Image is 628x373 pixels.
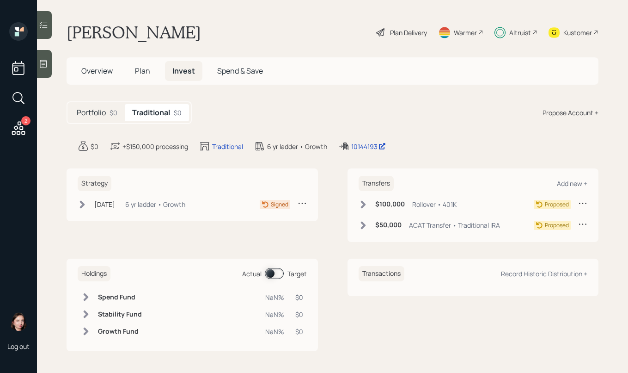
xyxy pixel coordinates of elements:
div: Proposed [545,221,569,230]
div: Target [287,269,307,279]
div: Plan Delivery [390,28,427,37]
h5: Portfolio [77,108,106,117]
span: Spend & Save [217,66,263,76]
h6: Transactions [359,266,404,281]
div: Traditional [212,142,243,151]
div: Altruist [509,28,531,37]
div: $0 [295,327,303,336]
div: +$150,000 processing [122,142,188,151]
h6: $100,000 [375,200,405,208]
div: Log out [7,342,30,351]
h5: Traditional [132,108,170,117]
div: $0 [91,142,98,151]
h6: Strategy [78,176,111,191]
div: 2 [21,116,30,125]
div: Kustomer [563,28,592,37]
h6: Spend Fund [98,293,142,301]
div: $0 [174,108,182,118]
div: 6 yr ladder • Growth [125,199,185,209]
h6: Holdings [78,266,110,281]
div: NaN% [265,292,284,302]
span: Overview [81,66,113,76]
h6: Growth Fund [98,328,142,336]
div: ACAT Transfer • Traditional IRA [409,220,500,230]
div: Warmer [454,28,477,37]
span: Plan [135,66,150,76]
div: $0 [295,292,303,302]
img: aleksandra-headshot.png [9,312,28,331]
h6: Transfers [359,176,394,191]
div: Record Historic Distribution + [501,269,587,278]
div: Actual [242,269,262,279]
div: 6 yr ladder • Growth [267,142,327,151]
span: Invest [172,66,195,76]
h1: [PERSON_NAME] [67,22,201,43]
div: Proposed [545,200,569,209]
div: [DATE] [94,199,115,209]
h6: $50,000 [375,221,402,229]
div: Propose Account + [543,108,598,118]
div: NaN% [265,310,284,319]
div: $0 [295,310,303,319]
div: Add new + [557,179,587,188]
div: $0 [110,108,117,118]
div: Rollover • 401K [412,199,457,209]
div: Signed [271,200,288,209]
div: 10144193 [351,142,386,151]
div: NaN% [265,327,284,336]
h6: Stability Fund [98,311,142,318]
